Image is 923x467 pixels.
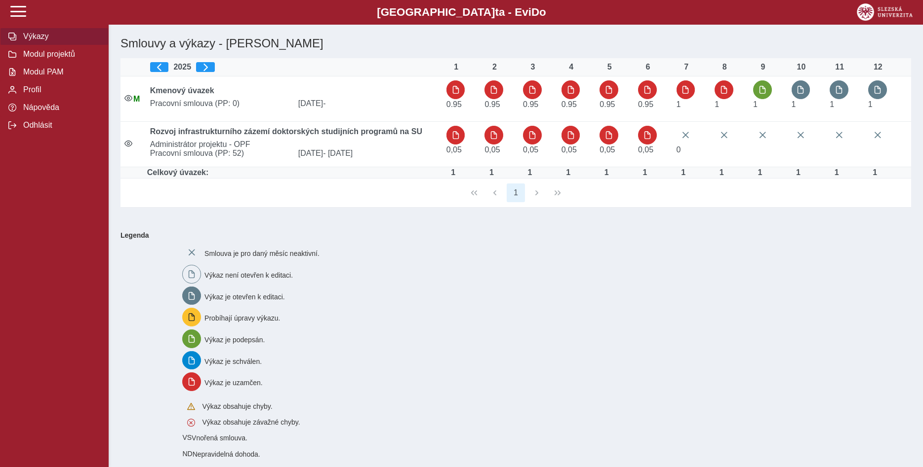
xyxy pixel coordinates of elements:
span: o [539,6,546,18]
img: logo_web_su.png [857,3,913,21]
span: Pracovní smlouva (PP: 52) [146,149,294,158]
div: Úvazek : 8 h / den. 40 h / týden. [597,168,616,177]
div: Úvazek : 8 h / den. 40 h / týden. [520,168,540,177]
span: Údaje souhlasí s údaji v Magionu [133,95,140,103]
div: Úvazek : 8 h / den. 40 h / týden. [674,168,693,177]
div: Úvazek : 8 h / den. 40 h / týden. [750,168,770,177]
span: Úvazek : 0,4 h / den. 2 h / týden. [562,145,577,154]
div: 3 [523,63,543,72]
span: Výkaz je uzamčen. [204,379,263,387]
span: Nepravidelná dohoda. [193,450,260,458]
div: Úvazek : 8 h / den. 40 h / týden. [865,168,885,177]
span: Úvazek : 7,6 h / den. 38 h / týden. [562,100,577,108]
div: Úvazek : 8 h / den. 40 h / týden. [443,168,463,177]
div: 1 [446,63,466,72]
span: Úvazek : 0,4 h / den. 2 h / týden. [638,145,653,154]
span: Úvazek : 0,4 h / den. 2 h / týden. [446,145,462,154]
b: [GEOGRAPHIC_DATA] a - Evi [30,6,893,19]
span: Výkaz je podepsán. [204,336,265,344]
span: Výkaz není otevřen k editaci. [204,271,293,279]
span: Úvazek : 7,6 h / den. 38 h / týden. [523,100,538,108]
span: Úvazek : 0,4 h / den. 2 h / týden. [600,145,615,154]
span: Výkaz je schválen. [204,357,262,365]
b: Legenda [117,227,907,243]
span: Profil [20,85,100,94]
span: - [DATE] [323,149,353,157]
td: Celkový úvazek: [146,167,442,179]
span: - [323,99,325,108]
div: 2 [484,63,504,72]
span: Úvazek : 8 h / den. 40 h / týden. [868,100,873,108]
span: [DATE] [294,99,442,108]
span: Úvazek : 8 h / den. 40 h / týden. [677,100,681,108]
span: Úvazek : 8 h / den. 40 h / týden. [715,100,719,108]
span: Výkaz je otevřen k editaci. [204,292,285,300]
span: Úvazek : 8 h / den. 40 h / týden. [830,100,834,108]
div: 6 [638,63,658,72]
span: Odhlásit [20,121,100,130]
div: 8 [715,63,734,72]
span: Nápověda [20,103,100,112]
div: Úvazek : 8 h / den. 40 h / týden. [482,168,501,177]
span: Smlouva je pro daný měsíc neaktivní. [204,250,320,257]
b: Rozvoj infrastrukturního zázemí doktorských studijních programů na SU [150,127,422,136]
span: Modul projektů [20,50,100,59]
span: Vnořená smlouva. [192,434,247,442]
span: Úvazek : 8 h / den. 40 h / týden. [753,100,758,108]
div: 5 [600,63,619,72]
span: [DATE] [294,149,442,158]
i: Smlouva je aktivní [124,94,132,102]
span: Úvazek : 8 h / den. 40 h / týden. [792,100,796,108]
i: Smlouva je aktivní [124,140,132,147]
span: Úvazek : [677,145,681,154]
span: Administrátor projektu - OPF [146,140,442,149]
div: 2025 [150,62,439,72]
span: Úvazek : 0,4 h / den. 2 h / týden. [484,145,500,154]
b: Kmenový úvazek [150,86,214,95]
span: Smlouva vnořená do kmene [182,450,192,458]
div: Úvazek : 8 h / den. 40 h / týden. [712,168,731,177]
div: 11 [830,63,849,72]
span: Úvazek : 7,6 h / den. 38 h / týden. [600,100,615,108]
div: 4 [562,63,581,72]
div: Úvazek : 8 h / den. 40 h / týden. [827,168,846,177]
span: t [495,6,498,18]
div: Úvazek : 8 h / den. 40 h / týden. [789,168,808,177]
div: 12 [868,63,888,72]
button: 1 [507,183,525,202]
span: Výkazy [20,32,100,41]
span: D [531,6,539,18]
div: Úvazek : 8 h / den. 40 h / týden. [559,168,578,177]
div: 7 [677,63,696,72]
span: Probíhají úpravy výkazu. [204,314,280,322]
span: Smlouva vnořená do kmene [182,433,192,441]
span: Modul PAM [20,68,100,76]
div: 10 [792,63,811,72]
span: Úvazek : 7,6 h / den. 38 h / týden. [446,100,462,108]
span: Pracovní smlouva (PP: 0) [146,99,294,108]
span: Úvazek : 0,4 h / den. 2 h / týden. [523,145,538,154]
div: 9 [753,63,773,72]
span: Úvazek : 7,6 h / den. 38 h / týden. [638,100,653,108]
div: Úvazek : 8 h / den. 40 h / týden. [635,168,655,177]
h1: Smlouvy a výkazy - [PERSON_NAME] [117,33,782,54]
span: Výkaz obsahuje chyby. [202,402,272,410]
span: Výkaz obsahuje závažné chyby. [202,418,300,426]
span: Úvazek : 7,6 h / den. 38 h / týden. [484,100,500,108]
